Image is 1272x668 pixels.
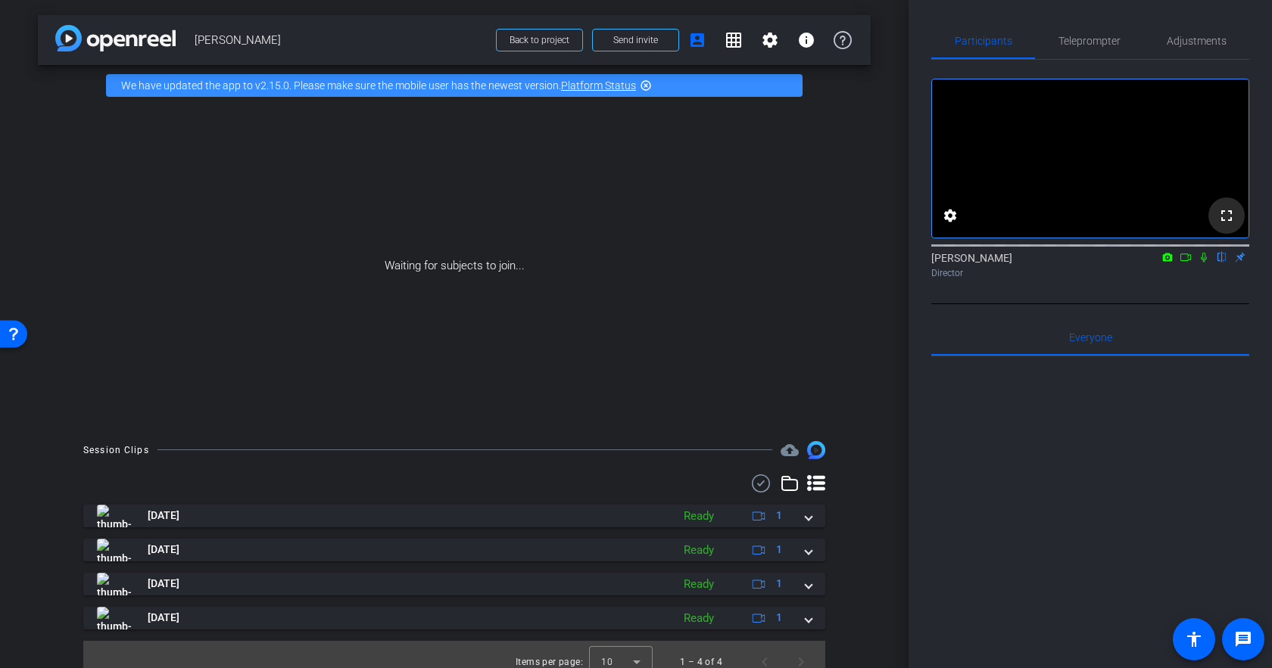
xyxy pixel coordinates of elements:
[676,542,722,559] div: Ready
[97,607,131,629] img: thumb-nail
[195,25,487,55] span: [PERSON_NAME]
[955,36,1012,46] span: Participants
[1217,207,1236,225] mat-icon: fullscreen
[776,542,782,558] span: 1
[496,29,583,51] button: Back to project
[148,508,179,524] span: [DATE]
[83,505,825,527] mat-expansion-panel-header: thumb-nail[DATE]Ready1
[1213,250,1231,263] mat-icon: flip
[83,443,149,458] div: Session Clips
[1069,332,1112,343] span: Everyone
[148,610,179,626] span: [DATE]
[807,441,825,459] img: Session clips
[776,508,782,524] span: 1
[676,576,722,593] div: Ready
[931,250,1249,280] div: [PERSON_NAME]
[510,35,569,45] span: Back to project
[676,610,722,627] div: Ready
[1185,630,1203,648] mat-icon: accessibility
[38,106,871,426] div: Waiting for subjects to join...
[83,607,825,629] mat-expansion-panel-header: thumb-nail[DATE]Ready1
[761,31,779,49] mat-icon: settings
[781,441,799,459] span: Destinations for your clips
[83,539,825,561] mat-expansion-panel-header: thumb-nail[DATE]Ready1
[592,29,679,51] button: Send invite
[561,79,636,92] a: Platform Status
[781,441,799,459] mat-icon: cloud_upload
[776,576,782,592] span: 1
[83,573,825,595] mat-expansion-panel-header: thumb-nail[DATE]Ready1
[148,542,179,558] span: [DATE]
[1058,36,1121,46] span: Teleprompter
[55,25,176,51] img: app-logo
[640,79,652,92] mat-icon: highlight_off
[97,505,131,527] img: thumb-nail
[931,266,1249,280] div: Director
[941,207,959,225] mat-icon: settings
[1234,630,1252,648] mat-icon: message
[97,539,131,561] img: thumb-nail
[1167,36,1227,46] span: Adjustments
[797,31,815,49] mat-icon: info
[776,610,782,626] span: 1
[725,31,743,49] mat-icon: grid_on
[97,573,131,595] img: thumb-nail
[676,508,722,525] div: Ready
[106,74,803,97] div: We have updated the app to v2.15.0. Please make sure the mobile user has the newest version.
[613,34,658,46] span: Send invite
[688,31,706,49] mat-icon: account_box
[148,576,179,592] span: [DATE]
